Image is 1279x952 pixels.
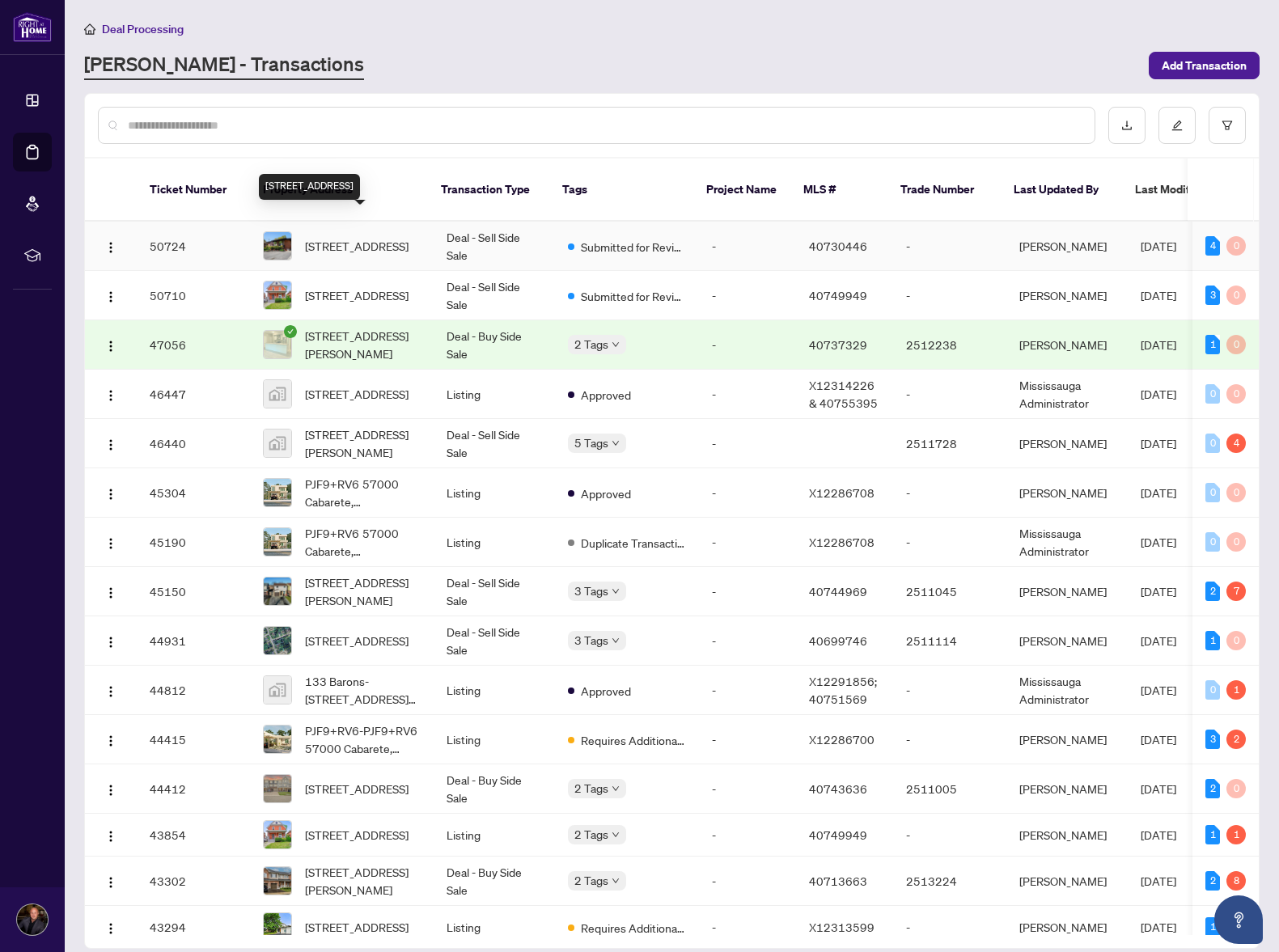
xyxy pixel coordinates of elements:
img: thumbnail-img [264,821,291,848]
button: Logo [98,776,124,802]
div: 0 [1226,384,1246,404]
span: Submitted for Review [581,287,686,305]
div: 2 [1205,779,1220,798]
td: - [893,715,1006,764]
div: 0 [1226,532,1246,552]
td: [PERSON_NAME] [1006,320,1128,370]
td: - [699,616,796,666]
span: [DATE] [1141,683,1176,697]
img: thumbnail-img [264,867,291,895]
div: 1 [1205,335,1220,354]
span: down [612,877,620,885]
td: 43294 [137,906,250,949]
div: 0 [1226,631,1246,650]
td: Listing [434,518,555,567]
td: 43854 [137,814,250,857]
img: Logo [104,586,117,599]
span: [DATE] [1141,337,1176,352]
div: 1 [1226,680,1246,700]
span: PJF9+RV6-PJF9+RV6 57000 Cabarete, [GEOGRAPHIC_DATA], [GEOGRAPHIC_DATA] [305,721,421,757]
span: Last Modified Date [1135,180,1234,198]
button: filter [1209,107,1246,144]
td: 2511045 [893,567,1006,616]
td: [PERSON_NAME] [1006,906,1128,949]
span: Approved [581,386,631,404]
td: Listing [434,814,555,857]
td: - [699,468,796,518]
td: 46440 [137,419,250,468]
img: Logo [104,685,117,698]
div: 0 [1205,532,1220,552]
span: 5 Tags [574,434,608,452]
div: 1 [1205,917,1220,937]
td: Deal - Sell Side Sale [434,271,555,320]
td: 2511728 [893,419,1006,468]
td: [PERSON_NAME] [1006,857,1128,906]
img: thumbnail-img [264,429,291,457]
span: Requires Additional Docs [581,731,686,749]
img: thumbnail-img [264,479,291,506]
button: Logo [98,233,124,259]
span: [DATE] [1141,633,1176,648]
td: - [699,567,796,616]
td: Mississauga Administrator [1006,370,1128,419]
td: - [699,370,796,419]
img: Logo [104,389,117,402]
div: 0 [1226,779,1246,798]
td: - [699,518,796,567]
div: 3 [1205,730,1220,749]
th: Last Updated By [1001,159,1122,222]
span: 40713663 [809,874,867,888]
img: thumbnail-img [264,627,291,654]
img: Logo [104,734,117,747]
img: thumbnail-img [264,281,291,309]
span: PJF9+RV6 57000 Cabarete, [GEOGRAPHIC_DATA], [GEOGRAPHIC_DATA] [305,475,421,510]
img: thumbnail-img [264,775,291,802]
td: Deal - Buy Side Sale [434,764,555,814]
span: [DATE] [1141,436,1176,451]
span: X12291856; 40751569 [809,674,877,706]
span: 40744969 [809,584,867,599]
td: [PERSON_NAME] [1006,715,1128,764]
th: MLS # [790,159,887,222]
td: 45304 [137,468,250,518]
span: 133 Barons-[STREET_ADDRESS][PERSON_NAME] [305,672,421,708]
img: Logo [104,488,117,501]
th: Property Address [250,159,428,222]
span: 2 Tags [574,335,608,353]
td: 2513224 [893,857,1006,906]
td: - [699,419,796,468]
td: - [893,468,1006,518]
td: - [699,271,796,320]
td: Listing [434,370,555,419]
span: Approved [581,682,631,700]
button: Open asap [1214,895,1263,944]
span: [DATE] [1141,584,1176,599]
td: - [699,666,796,715]
img: thumbnail-img [264,676,291,704]
div: 7 [1226,582,1246,601]
span: [DATE] [1141,239,1176,253]
button: Logo [98,628,124,654]
span: [DATE] [1141,535,1176,549]
span: [STREET_ADDRESS] [305,780,409,798]
td: 2511114 [893,616,1006,666]
button: Logo [98,430,124,456]
div: 1 [1205,825,1220,844]
button: download [1108,107,1146,144]
td: Listing [434,715,555,764]
button: Logo [98,381,124,407]
span: [STREET_ADDRESS][PERSON_NAME] [305,863,421,899]
td: 44931 [137,616,250,666]
span: [STREET_ADDRESS] [305,237,409,255]
td: - [699,222,796,271]
span: 40730446 [809,239,867,253]
span: [STREET_ADDRESS] [305,918,409,936]
div: 0 [1226,286,1246,305]
button: Logo [98,578,124,604]
span: [STREET_ADDRESS][PERSON_NAME] [305,573,421,609]
td: 2511005 [893,764,1006,814]
img: Logo [104,290,117,303]
button: Logo [98,822,124,848]
div: 2 [1226,730,1246,749]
